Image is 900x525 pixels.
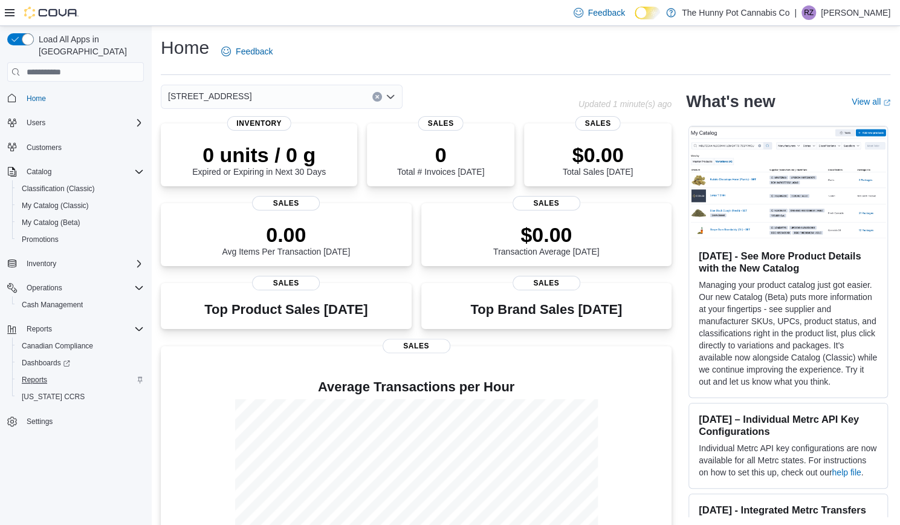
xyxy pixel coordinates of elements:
span: Feedback [588,7,625,19]
button: Settings [2,412,149,430]
span: Customers [27,143,62,152]
h3: Top Product Sales [DATE] [204,302,367,317]
span: Sales [513,276,580,290]
h1: Home [161,36,209,60]
div: Total # Invoices [DATE] [397,143,484,177]
span: My Catalog (Beta) [17,215,144,230]
button: Open list of options [386,92,395,102]
a: My Catalog (Classic) [17,198,94,213]
span: [US_STATE] CCRS [22,392,85,402]
span: Classification (Classic) [22,184,95,194]
span: Sales [383,339,450,353]
p: Individual Metrc API key configurations are now available for all Metrc states. For instructions ... [699,442,878,478]
button: Operations [2,279,149,296]
span: Operations [27,283,62,293]
button: Home [2,89,149,106]
span: Customers [22,140,144,155]
span: Catalog [27,167,51,177]
button: Cash Management [12,296,149,313]
span: Inventory [227,116,291,131]
span: Load All Apps in [GEOGRAPHIC_DATA] [34,33,144,57]
span: Dashboards [22,358,70,368]
h3: [DATE] - See More Product Details with the New Catalog [699,250,878,274]
span: Users [27,118,45,128]
h4: Average Transactions per Hour [170,380,662,394]
p: The Hunny Pot Cannabis Co [682,5,789,20]
span: Inventory [22,256,144,271]
p: Updated 1 minute(s) ago [578,99,672,109]
span: Classification (Classic) [17,181,144,196]
button: Operations [22,281,67,295]
a: Settings [22,414,57,429]
a: Feedback [569,1,630,25]
span: Catalog [22,165,144,179]
span: Canadian Compliance [17,339,144,353]
div: Total Sales [DATE] [563,143,633,177]
p: $0.00 [563,143,633,167]
button: Catalog [22,165,56,179]
p: Managing your product catalog just got easier. Our new Catalog (Beta) puts more information at yo... [699,279,878,388]
span: Canadian Compliance [22,341,93,351]
span: Sales [252,276,320,290]
p: $0.00 [493,223,600,247]
button: [US_STATE] CCRS [12,388,149,405]
span: [STREET_ADDRESS] [168,89,251,103]
button: Clear input [372,92,382,102]
h3: [DATE] – Individual Metrc API Key Configurations [699,413,878,437]
a: My Catalog (Beta) [17,215,85,230]
p: 0 units / 0 g [192,143,326,167]
span: Settings [22,414,144,429]
span: My Catalog (Classic) [22,201,89,210]
span: Home [22,90,144,105]
span: Reports [27,324,52,334]
button: Reports [12,371,149,388]
div: Transaction Average [DATE] [493,223,600,256]
p: 0 [397,143,484,167]
button: Users [22,116,50,130]
a: Classification (Classic) [17,181,100,196]
span: Washington CCRS [17,390,144,404]
p: 0.00 [222,223,350,247]
p: | [794,5,797,20]
a: Reports [17,373,52,387]
p: [PERSON_NAME] [821,5,890,20]
span: RZ [804,5,814,20]
button: My Catalog (Classic) [12,197,149,214]
a: Dashboards [12,354,149,371]
span: Reports [17,373,144,387]
button: Canadian Compliance [12,337,149,354]
span: Dashboards [17,356,144,370]
button: Customers [2,139,149,156]
span: Sales [252,196,320,210]
input: Dark Mode [635,7,660,19]
span: Sales [418,116,464,131]
div: Ramon Zavalza [801,5,816,20]
a: [US_STATE] CCRS [17,390,89,404]
a: Cash Management [17,298,88,312]
svg: External link [883,99,890,106]
span: My Catalog (Classic) [17,198,144,213]
button: Catalog [2,163,149,180]
span: Feedback [236,45,273,57]
h2: What's new [686,92,775,111]
span: Cash Management [17,298,144,312]
span: Home [27,94,46,103]
nav: Complex example [7,84,144,461]
span: Promotions [17,232,144,247]
a: Home [22,91,51,106]
span: Sales [513,196,580,210]
span: My Catalog (Beta) [22,218,80,227]
a: help file [832,468,861,477]
span: Promotions [22,235,59,244]
span: Reports [22,322,144,336]
button: Classification (Classic) [12,180,149,197]
button: Inventory [22,256,61,271]
span: Users [22,116,144,130]
a: View allExternal link [852,97,890,106]
a: Customers [22,140,66,155]
button: Reports [22,322,57,336]
h3: Top Brand Sales [DATE] [470,302,622,317]
button: Inventory [2,255,149,272]
a: Promotions [17,232,63,247]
